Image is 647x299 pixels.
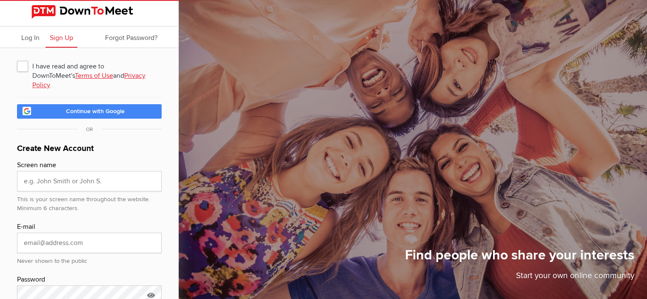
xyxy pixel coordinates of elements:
a: Sign Up [46,26,77,48]
img: DownToMeet [31,5,147,19]
span: Sign Up [50,34,73,42]
a: Terms of Use [75,71,113,80]
div: Password [17,274,162,285]
a: Log In [17,26,44,48]
input: e.g. John Smith or John S. [17,171,162,191]
h1: Find people who share your interests [405,247,634,270]
a: Continue with Google [17,104,162,119]
span: Continue with Google [66,108,125,115]
span: I have read and agree to DownToMeet's and [17,58,162,74]
input: email@address.com [17,233,162,253]
div: Screen name [17,160,162,171]
span: Forgot Password? [105,34,157,42]
span: Log In [21,34,40,42]
a: Forgot Password? [101,26,162,48]
span: OR [77,126,101,133]
div: E-mail [17,222,162,233]
h1: Create New Account [17,142,162,160]
div: This is your screen name throughout the website. Minimum 6 characters. [17,191,162,213]
div: Never shown to the public [17,253,162,266]
p: Start your own online community [405,270,634,286]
